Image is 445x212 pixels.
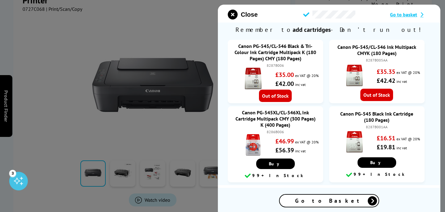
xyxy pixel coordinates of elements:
[390,11,417,18] span: Go to basket
[340,111,413,123] a: Canon PG-545 Black Ink Cartridge (180 Pages)
[242,68,264,89] img: Canon PG-545/CL-546 Black & Tri-Colour Ink Cartridge Multipack K (180 Pages) CMY (180 Pages)
[259,90,292,102] span: Out of Stock
[235,43,316,61] a: Canon PG-545/CL-546 Black & Tri-Colour Ink Cartridge Multipack K (180 Pages) CMY (180 Pages)
[295,82,306,87] span: inc vat
[279,194,379,207] a: Go to Basket
[231,172,320,180] div: 99+ In Stock
[295,149,306,153] span: inc vat
[275,80,294,88] strong: £42.00
[377,143,395,151] strong: £19.81
[344,65,365,86] img: Canon PG-545/CL-546 Ink Multipack CMYK (180 Pages)
[293,26,331,34] b: add cartridges
[242,134,264,156] img: Canon PG-545XL/CL-546XL Ink Cartridge Multipack CMY (300 Pages) K (400 Pages)
[337,44,416,56] a: Canon PG-545/CL-546 Ink Multipack CMYK (180 Pages)
[360,89,393,101] span: Out of Stock
[396,79,407,84] span: inc vat
[269,161,282,167] span: Buy
[234,63,317,68] div: 8287B006
[344,131,365,153] img: Canon PG-545 Black Ink Cartridge (180 Pages)
[228,10,257,19] button: close modal
[234,129,317,134] div: 8286B006
[218,23,440,37] span: Remember to - Don’t run out!
[377,68,395,76] strong: £35.35
[295,73,319,78] span: ex VAT @ 20%
[390,11,430,18] a: Go to basket
[241,11,257,18] span: Close
[332,171,421,178] div: 99+ In Stock
[275,71,294,79] strong: £35.00
[396,137,420,141] span: ex VAT @ 20%
[377,77,395,85] strong: £42.42
[295,197,363,204] span: Go to Basket
[9,170,16,176] div: 3
[275,137,294,145] strong: £46.99
[275,146,294,154] strong: £56.39
[370,160,384,165] span: Buy
[335,58,418,62] div: 8287B005AA
[377,134,395,142] strong: £16.51
[235,109,316,128] a: Canon PG-545XL/CL-546XL Ink Cartridge Multipack CMY (300 Pages) K (400 Pages)
[295,140,319,144] span: ex VAT @ 20%
[396,70,420,75] span: ex VAT @ 20%
[396,146,407,150] span: inc vat
[335,125,418,129] div: 8287B001AA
